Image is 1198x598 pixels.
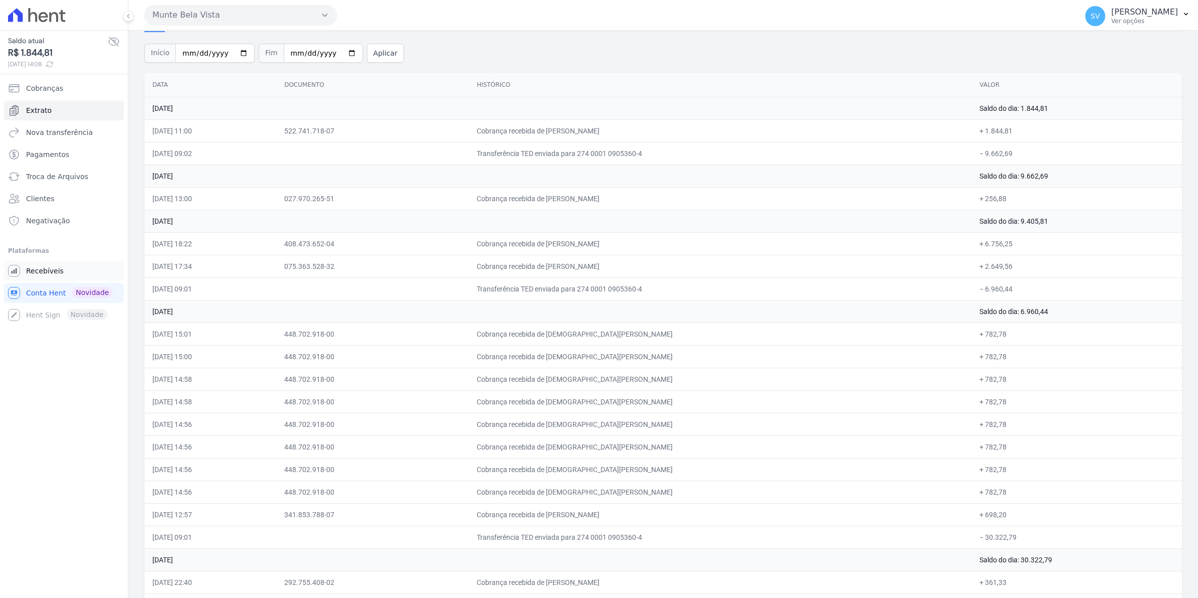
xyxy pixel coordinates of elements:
[26,288,66,298] span: Conta Hent
[971,526,1182,548] td: − 30.322,79
[469,255,971,277] td: Cobrança recebida de [PERSON_NAME]
[4,78,124,98] a: Cobranças
[276,413,469,435] td: 448.702.918-00
[144,435,276,458] td: [DATE] 14:56
[8,46,108,60] span: R$ 1.844,81
[144,255,276,277] td: [DATE] 17:34
[144,97,971,119] td: [DATE]
[144,44,175,63] span: Início
[276,323,469,345] td: 448.702.918-00
[971,97,1182,119] td: Saldo do dia: 1.844,81
[971,277,1182,300] td: − 6.960,44
[469,458,971,481] td: Cobrança recebida de [DEMOGRAPHIC_DATA][PERSON_NAME]
[144,368,276,390] td: [DATE] 14:58
[971,368,1182,390] td: + 782,78
[971,73,1182,97] th: Valor
[469,503,971,526] td: Cobrança recebida de [PERSON_NAME]
[469,413,971,435] td: Cobrança recebida de [DEMOGRAPHIC_DATA][PERSON_NAME]
[276,255,469,277] td: 075.363.528-32
[469,142,971,165] td: Transferência TED enviada para 274 0001 0905360-4
[971,345,1182,368] td: + 782,78
[276,73,469,97] th: Documento
[26,127,93,137] span: Nova transferência
[971,323,1182,345] td: + 782,78
[26,149,69,160] span: Pagamentos
[144,345,276,368] td: [DATE] 15:00
[4,122,124,142] a: Nova transferência
[8,78,120,325] nav: Sidebar
[144,503,276,526] td: [DATE] 12:57
[367,44,404,63] button: Aplicar
[971,300,1182,323] td: Saldo do dia: 6.960,44
[276,571,469,593] td: 292.755.408-02
[276,435,469,458] td: 448.702.918-00
[144,323,276,345] td: [DATE] 15:01
[971,548,1182,571] td: Saldo do dia: 30.322,79
[144,481,276,503] td: [DATE] 14:56
[469,73,971,97] th: Histórico
[276,390,469,413] td: 448.702.918-00
[276,503,469,526] td: 341.853.788-07
[469,481,971,503] td: Cobrança recebida de [DEMOGRAPHIC_DATA][PERSON_NAME]
[144,210,971,232] td: [DATE]
[971,390,1182,413] td: + 782,78
[144,142,276,165] td: [DATE] 09:02
[144,73,276,97] th: Data
[469,187,971,210] td: Cobrança recebida de [PERSON_NAME]
[469,323,971,345] td: Cobrança recebida de [DEMOGRAPHIC_DATA][PERSON_NAME]
[144,300,971,323] td: [DATE]
[26,83,63,93] span: Cobranças
[8,36,108,46] span: Saldo atual
[469,119,971,142] td: Cobrança recebida de [PERSON_NAME]
[971,571,1182,593] td: + 361,33
[971,142,1182,165] td: − 9.662,69
[469,390,971,413] td: Cobrança recebida de [DEMOGRAPHIC_DATA][PERSON_NAME]
[971,481,1182,503] td: + 782,78
[4,144,124,165] a: Pagamentos
[971,232,1182,255] td: + 6.756,25
[144,413,276,435] td: [DATE] 14:56
[8,245,120,257] div: Plataformas
[26,266,64,276] span: Recebíveis
[144,571,276,593] td: [DATE] 22:40
[144,119,276,142] td: [DATE] 11:00
[469,526,971,548] td: Transferência TED enviada para 274 0001 0905360-4
[26,172,88,182] span: Troca de Arquivos
[144,5,337,25] button: Munte Bela Vista
[26,216,70,226] span: Negativação
[144,232,276,255] td: [DATE] 18:22
[276,481,469,503] td: 448.702.918-00
[1091,13,1100,20] span: SV
[971,187,1182,210] td: + 256,88
[144,277,276,300] td: [DATE] 09:01
[469,368,971,390] td: Cobrança recebida de [DEMOGRAPHIC_DATA][PERSON_NAME]
[971,165,1182,187] td: Saldo do dia: 9.662,69
[1077,2,1198,30] button: SV [PERSON_NAME] Ver opções
[144,390,276,413] td: [DATE] 14:58
[276,187,469,210] td: 027.970.265-51
[72,287,113,298] span: Novidade
[4,100,124,120] a: Extrato
[4,211,124,231] a: Negativação
[469,571,971,593] td: Cobrança recebida de [PERSON_NAME]
[4,283,124,303] a: Conta Hent Novidade
[4,167,124,187] a: Troca de Arquivos
[971,503,1182,526] td: + 698,20
[469,345,971,368] td: Cobrança recebida de [DEMOGRAPHIC_DATA][PERSON_NAME]
[144,526,276,548] td: [DATE] 09:01
[971,119,1182,142] td: + 1.844,81
[971,435,1182,458] td: + 782,78
[259,44,284,63] span: Fim
[971,255,1182,277] td: + 2.649,56
[971,458,1182,481] td: + 782,78
[8,60,108,69] span: [DATE] 14:08
[144,187,276,210] td: [DATE] 13:00
[276,232,469,255] td: 408.473.652-04
[4,189,124,209] a: Clientes
[971,413,1182,435] td: + 782,78
[1111,17,1178,25] p: Ver opções
[4,261,124,281] a: Recebíveis
[144,548,971,571] td: [DATE]
[469,277,971,300] td: Transferência TED enviada para 274 0001 0905360-4
[1111,7,1178,17] p: [PERSON_NAME]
